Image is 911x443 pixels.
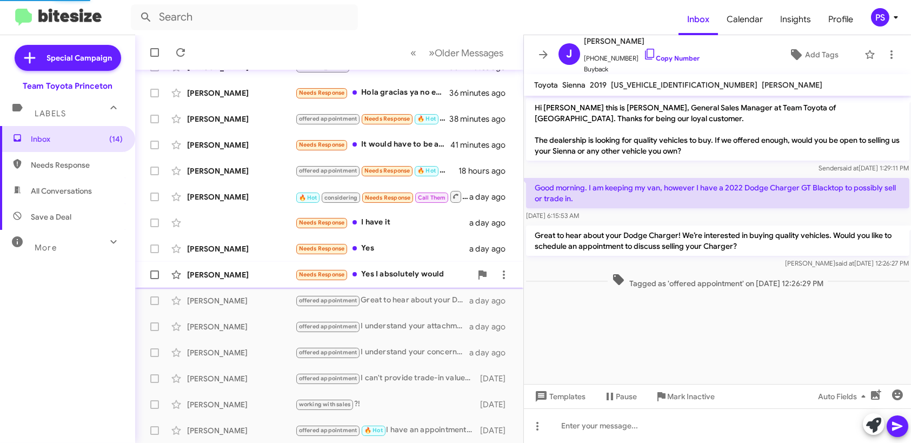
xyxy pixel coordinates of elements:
[524,387,595,406] button: Templates
[584,48,700,64] span: [PHONE_NUMBER]
[187,243,295,254] div: [PERSON_NAME]
[646,387,724,406] button: Mark Inactive
[187,373,295,384] div: [PERSON_NAME]
[772,4,820,35] a: Insights
[187,114,295,124] div: [PERSON_NAME]
[563,80,586,90] span: Sienna
[469,295,515,306] div: a day ago
[469,217,515,228] div: a day ago
[526,178,909,208] p: Good morning. I am keeping my van, however I have a 2022 Dodge Charger GT Blacktop to possibly se...
[131,4,358,30] input: Search
[450,114,515,124] div: 38 minutes ago
[299,297,357,304] span: offered appointment
[295,346,469,359] div: I understand your concerns, and I appreciate you sharing your experience. We're committed to impr...
[187,166,295,176] div: [PERSON_NAME]
[458,166,515,176] div: 18 hours ago
[295,372,478,385] div: I can't provide trade-in values, until we see the vehicle in person! Would you like to book an ap...
[862,8,899,27] button: PS
[679,4,718,35] a: Inbox
[469,321,515,332] div: a day ago
[295,138,450,151] div: It would have to be a very attractive offer. Our 2023 Prius Prime has about 16k miles and drives ...
[364,167,410,174] span: Needs Response
[364,427,383,434] span: 🔥 Hot
[450,88,515,98] div: 36 minutes ago
[299,141,345,148] span: Needs Response
[295,294,469,307] div: Great to hear about your Dodge Charger! We’re interested in buying quality vehicles. Would you li...
[469,347,515,358] div: a day ago
[404,42,423,64] button: Previous
[405,42,510,64] nav: Page navigation example
[299,219,345,226] span: Needs Response
[595,387,646,406] button: Pause
[295,164,458,177] div: [DATE] ?
[584,35,700,48] span: [PERSON_NAME]
[871,8,889,27] div: PS
[299,427,357,434] span: offered appointment
[643,54,700,62] a: Copy Number
[718,4,772,35] a: Calendar
[785,259,909,267] span: [PERSON_NAME] [DATE] 12:26:27 PM
[31,160,123,170] span: Needs Response
[411,46,417,59] span: «
[299,245,345,252] span: Needs Response
[295,424,478,437] div: I have an appointment [DATE] at 10 to get it appraised.
[364,115,410,122] span: Needs Response
[299,349,357,356] span: offered appointment
[478,425,515,436] div: [DATE]
[187,425,295,436] div: [PERSON_NAME]
[469,191,515,202] div: a day ago
[295,398,478,411] div: ?!
[809,387,879,406] button: Auto Fields
[818,387,870,406] span: Auto Fields
[535,80,558,90] span: Toyota
[478,399,515,410] div: [DATE]
[590,80,607,90] span: 2019
[584,64,700,75] span: Buyback
[819,164,909,172] span: Sender [DATE] 1:29:11 PM
[47,52,112,63] span: Special Campaign
[299,271,345,278] span: Needs Response
[324,194,357,201] span: considering
[417,115,436,122] span: 🔥 Hot
[365,194,411,201] span: Needs Response
[526,226,909,256] p: Great to hear about your Dodge Charger! We’re interested in buying quality vehicles. Would you li...
[762,80,823,90] span: [PERSON_NAME]
[187,140,295,150] div: [PERSON_NAME]
[616,387,637,406] span: Pause
[187,347,295,358] div: [PERSON_NAME]
[840,164,859,172] span: said at
[299,375,357,382] span: offered appointment
[805,45,839,64] span: Add Tags
[295,216,469,229] div: I have it
[295,268,471,281] div: Yes I absolutely would
[418,194,446,201] span: Call Them
[429,46,435,59] span: »
[295,242,469,255] div: Yes
[611,80,758,90] span: [US_VEHICLE_IDENTIFICATION_NUMBER]
[835,259,854,267] span: said at
[187,269,295,280] div: [PERSON_NAME]
[768,45,859,64] button: Add Tags
[526,98,909,161] p: Hi [PERSON_NAME] this is [PERSON_NAME], General Sales Manager at Team Toyota of [GEOGRAPHIC_DATA]...
[299,194,317,201] span: 🔥 Hot
[478,373,515,384] div: [DATE]
[187,191,295,202] div: [PERSON_NAME]
[299,167,357,174] span: offered appointment
[299,115,357,122] span: offered appointment
[295,190,469,203] div: Inbound Call
[31,134,123,144] span: Inbox
[295,113,450,125] div: I'll be there [DATE]
[295,87,450,99] div: Hola gracias ya no estoy interesado .
[187,321,295,332] div: [PERSON_NAME]
[469,243,515,254] div: a day ago
[295,320,469,333] div: I understand your attachment to your car. If you're open to discussing selling your Corolla, we c...
[187,295,295,306] div: [PERSON_NAME]
[417,167,436,174] span: 🔥 Hot
[35,243,57,253] span: More
[820,4,862,35] a: Profile
[15,45,121,71] a: Special Campaign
